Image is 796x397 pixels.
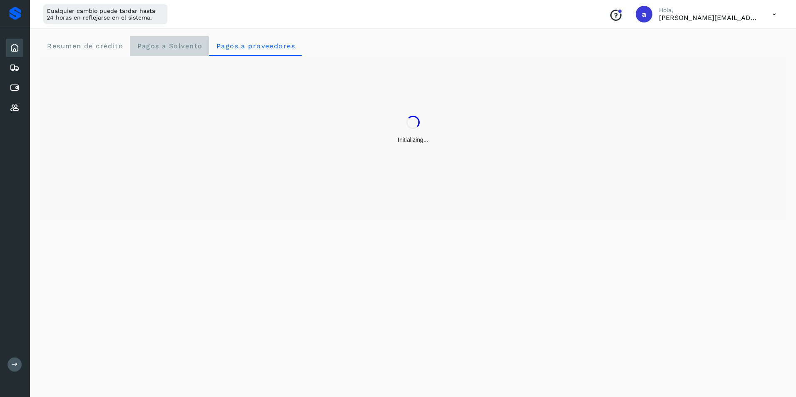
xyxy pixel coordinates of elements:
[47,42,123,50] span: Resumen de crédito
[6,59,23,77] div: Embarques
[43,4,167,24] div: Cualquier cambio puede tardar hasta 24 horas en reflejarse en el sistema.
[6,39,23,57] div: Inicio
[6,79,23,97] div: Cuentas por pagar
[6,99,23,117] div: Proveedores
[659,14,759,22] p: adriana.martinez@logisticabennu.com
[216,42,295,50] span: Pagos a proveedores
[659,7,759,14] p: Hola,
[137,42,202,50] span: Pagos a Solvento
